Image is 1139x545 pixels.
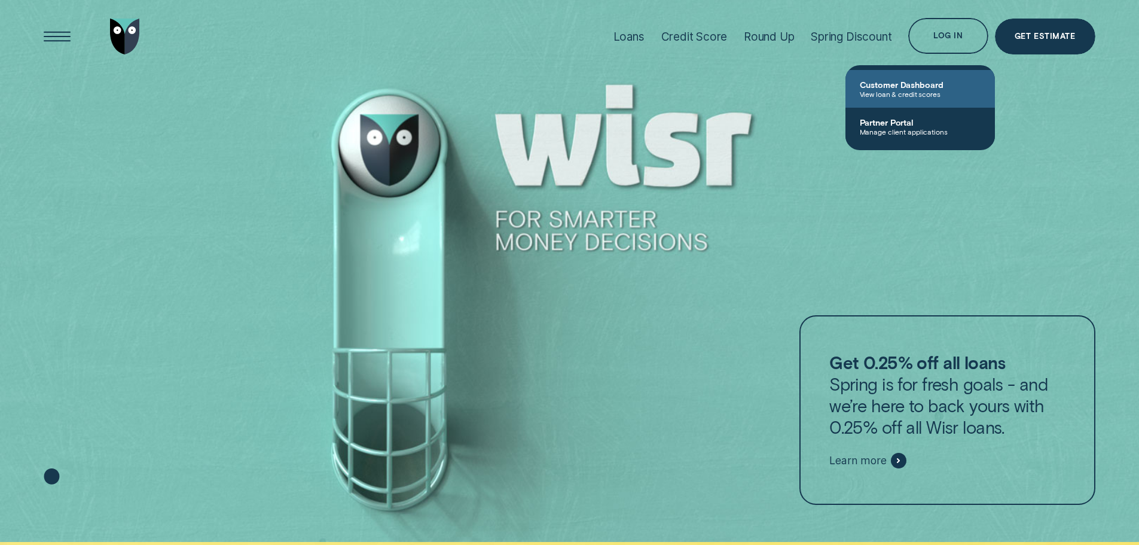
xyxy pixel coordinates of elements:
img: Wisr [110,19,140,54]
div: Credit Score [661,30,728,44]
span: Learn more [829,454,886,467]
p: Spring is for fresh goals - and we’re here to back yours with 0.25% off all Wisr loans. [829,352,1065,438]
a: Partner PortalManage client applications [845,108,995,145]
div: Spring Discount [811,30,891,44]
a: Customer DashboardView loan & credit scores [845,70,995,108]
span: Manage client applications [860,127,981,136]
span: Partner Portal [860,117,981,127]
span: View loan & credit scores [860,90,981,98]
span: Customer Dashboard [860,80,981,90]
div: Loans [613,30,645,44]
button: Open Menu [39,19,75,54]
a: Get Estimate [995,19,1095,54]
button: Log in [908,18,988,54]
a: Get 0.25% off all loansSpring is for fresh goals - and we’re here to back yours with 0.25% off al... [799,315,1095,506]
div: Round Up [744,30,795,44]
strong: Get 0.25% off all loans [829,352,1005,373]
